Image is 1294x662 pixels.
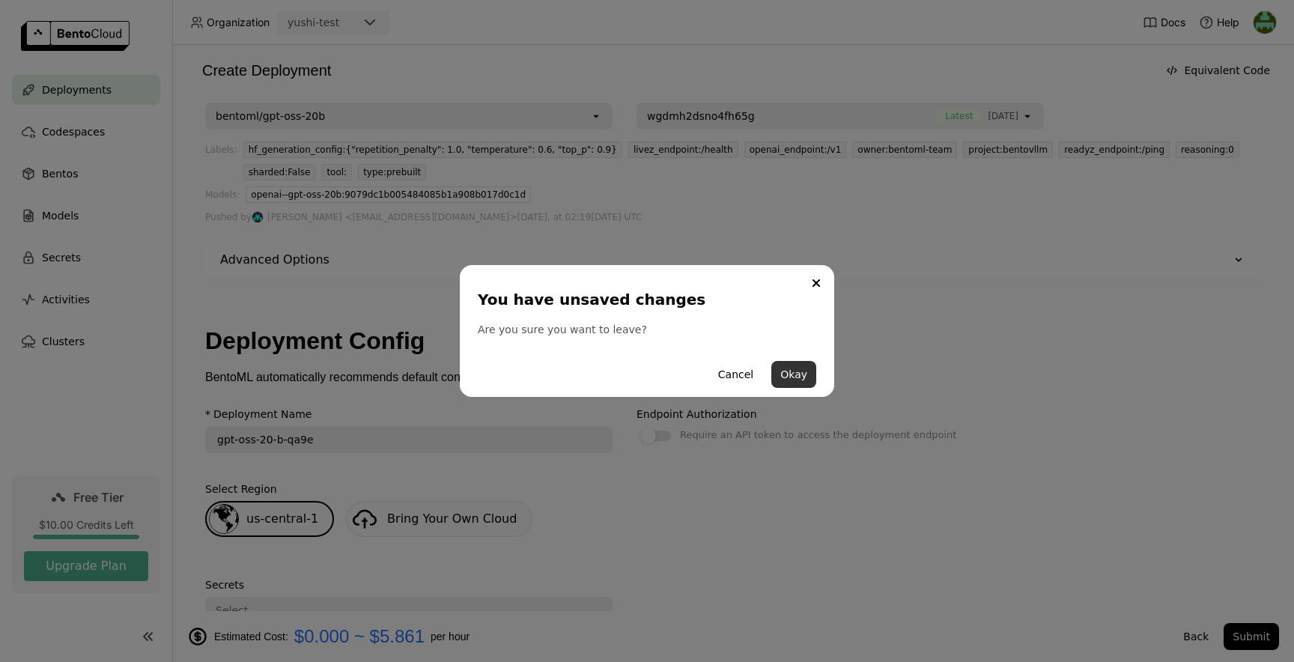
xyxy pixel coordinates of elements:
div: Are you sure you want to leave? [478,322,816,337]
div: You have unsaved changes [478,289,810,310]
div: dialog [460,265,834,397]
button: Cancel [709,361,762,388]
button: Close [807,274,825,292]
button: Okay [771,361,816,388]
